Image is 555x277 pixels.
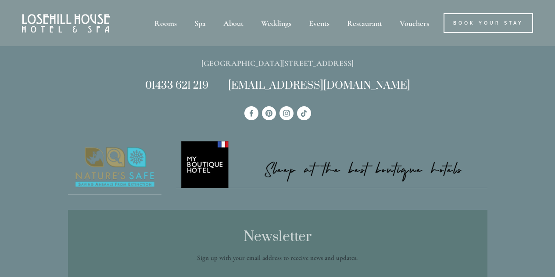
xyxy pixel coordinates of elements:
[68,140,162,195] img: Nature's Safe - Logo
[176,140,487,188] img: My Boutique Hotel - Logo
[297,106,311,120] a: TikTok
[68,57,487,70] p: [GEOGRAPHIC_DATA][STREET_ADDRESS]
[253,13,299,33] div: Weddings
[301,13,337,33] div: Events
[339,13,390,33] div: Restaurant
[279,106,294,120] a: Instagram
[262,106,276,120] a: Pinterest
[145,79,208,92] a: 01433 621 219
[22,14,110,32] img: Losehill House
[215,13,251,33] div: About
[244,106,258,120] a: Losehill House Hotel & Spa
[392,13,437,33] a: Vouchers
[228,79,410,92] a: [EMAIL_ADDRESS][DOMAIN_NAME]
[147,13,185,33] div: Rooms
[116,229,440,245] h2: Newsletter
[186,13,214,33] div: Spa
[116,252,440,263] p: Sign up with your email address to receive news and updates.
[444,13,533,33] a: Book Your Stay
[176,140,487,189] a: My Boutique Hotel - Logo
